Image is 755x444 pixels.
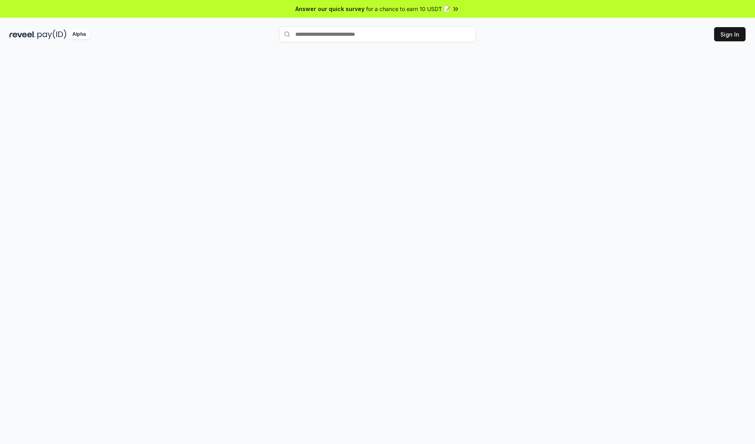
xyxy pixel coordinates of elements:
div: Alpha [68,29,90,39]
img: reveel_dark [9,29,36,39]
span: Answer our quick survey [295,5,365,13]
button: Sign In [714,27,746,41]
img: pay_id [37,29,66,39]
span: for a chance to earn 10 USDT 📝 [366,5,450,13]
